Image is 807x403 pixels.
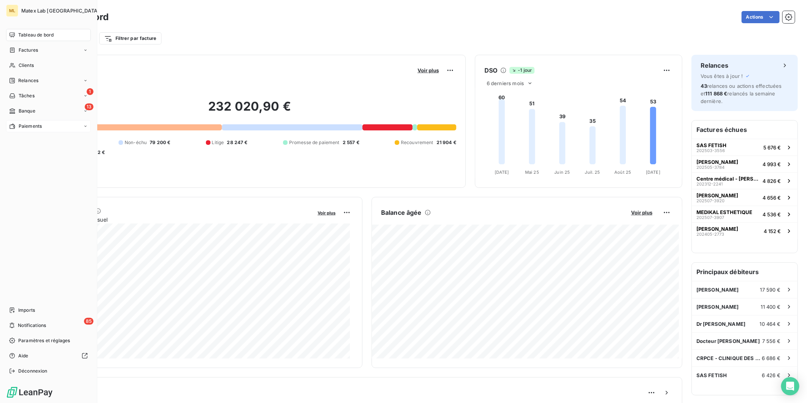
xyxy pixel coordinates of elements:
button: SAS FETISH202503-35565 676 € [692,139,798,155]
span: 28 247 € [227,139,248,146]
span: 4 826 € [763,178,781,184]
h6: Principaux débiteurs [692,263,798,281]
span: 79 200 € [150,139,170,146]
span: Relances [18,77,38,84]
button: Voir plus [415,67,441,74]
span: Imports [18,307,35,314]
span: Chiffre d'affaires mensuel [43,216,312,224]
span: Paiements [19,123,42,130]
span: 6 derniers mois [487,80,524,86]
tspan: Août 25 [614,170,631,175]
span: Voir plus [418,67,439,73]
span: Notifications [18,322,46,329]
span: 111 868 € [705,90,727,97]
tspan: [DATE] [646,170,660,175]
span: Tableau de bord [18,32,54,38]
span: SAS FETISH [696,372,727,378]
span: Aide [18,352,28,359]
span: 202312-2241 [696,182,723,186]
span: 5 676 € [763,144,781,151]
tspan: Juil. 25 [585,170,600,175]
button: MEDIKAL ESTHETIQUE202507-39074 536 € [692,206,798,222]
span: 202405-2773 [696,232,724,236]
span: 202505-3784 [696,165,725,170]
button: Voir plus [315,209,338,216]
span: 11 400 € [761,304,781,310]
h6: DSO [484,66,497,75]
span: 202507-3907 [696,215,724,220]
span: 17 590 € [760,287,781,293]
h6: Relances [701,61,728,70]
span: 6 686 € [762,355,781,361]
span: Docteur [PERSON_NAME] [696,338,760,344]
button: Actions [742,11,780,23]
button: [PERSON_NAME]202405-27734 152 € [692,222,798,239]
span: 85 [84,318,93,325]
tspan: Juin 25 [555,170,570,175]
span: Vous êtes à jour ! [701,73,743,79]
span: Centre médical - [PERSON_NAME] [696,176,760,182]
span: [PERSON_NAME] [696,304,739,310]
span: Matex Lab [GEOGRAPHIC_DATA] [21,8,99,14]
span: 4 993 € [763,161,781,167]
span: Recouvrement [401,139,434,146]
span: 10 464 € [760,321,781,327]
span: CRPCE - CLINIQUE DES CHAMPS ELYSEES [696,355,762,361]
span: [PERSON_NAME] [696,192,738,198]
span: 43 [701,83,707,89]
span: Factures [19,47,38,54]
tspan: Mai 25 [525,170,539,175]
button: Centre médical - [PERSON_NAME]202312-22414 826 € [692,172,798,189]
span: Tâches [19,92,35,99]
button: Filtrer par facture [99,32,161,44]
tspan: [DATE] [495,170,509,175]
span: Déconnexion [18,368,47,374]
span: 202503-3556 [696,148,725,153]
span: 202507-3920 [696,198,725,203]
span: Clients [19,62,34,69]
span: Voir plus [318,210,335,216]
span: Litige [212,139,224,146]
span: [PERSON_NAME] [696,287,739,293]
span: relances ou actions effectuées et relancés la semaine dernière. [701,83,782,104]
img: Logo LeanPay [6,386,53,398]
span: 6 426 € [762,372,781,378]
span: 13 [85,103,93,110]
button: [PERSON_NAME]202505-37844 993 € [692,155,798,172]
span: MEDIKAL ESTHETIQUE [696,209,752,215]
button: Voir plus [629,209,655,216]
a: Aide [6,350,91,362]
span: -1 jour [510,67,534,74]
span: 2 557 € [343,139,359,146]
h2: 232 020,90 € [43,99,456,122]
span: 4 152 € [764,228,781,234]
div: Open Intercom Messenger [781,377,799,395]
span: Dr [PERSON_NAME] [696,321,745,327]
span: [PERSON_NAME] [696,159,738,165]
span: Banque [19,108,35,114]
span: -2 € [95,149,105,156]
button: [PERSON_NAME]202507-39204 656 € [692,189,798,206]
span: 1 [87,88,93,95]
span: Paramètres et réglages [18,337,70,344]
span: Non-échu [125,139,147,146]
span: 21 904 € [437,139,456,146]
div: ML [6,5,18,17]
span: Promesse de paiement [289,139,340,146]
span: 4 656 € [763,195,781,201]
span: SAS FETISH [696,142,726,148]
span: 4 536 € [763,211,781,217]
span: [PERSON_NAME] [696,226,738,232]
span: 7 556 € [762,338,781,344]
h6: Balance âgée [381,208,422,217]
span: Voir plus [631,209,652,216]
h6: Factures échues [692,121,798,139]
